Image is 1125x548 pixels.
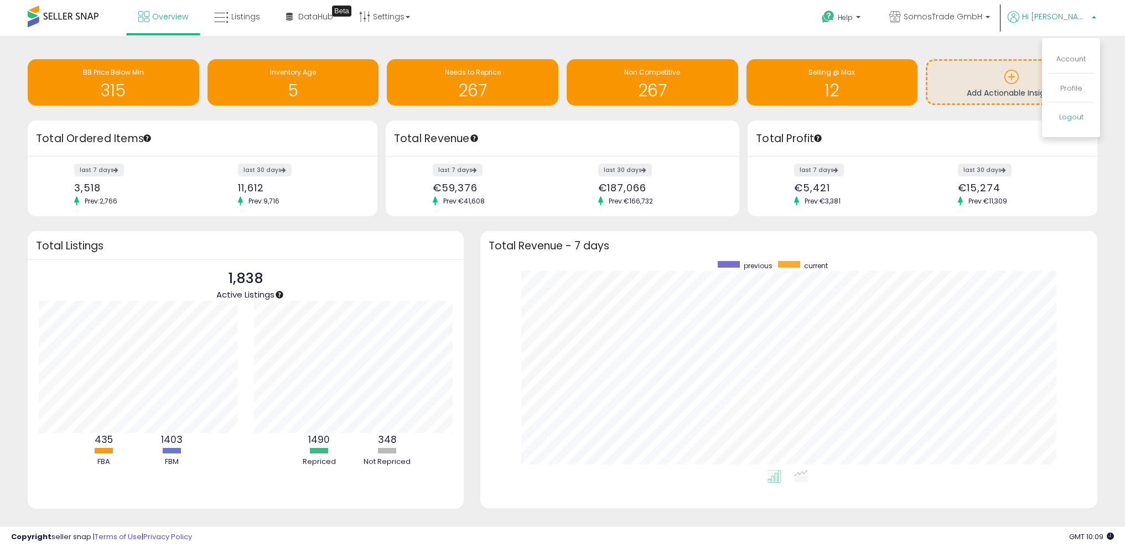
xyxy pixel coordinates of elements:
[28,59,199,106] a: BB Price Below Min 315
[1059,112,1083,122] a: Logout
[433,164,483,176] label: last 7 days
[794,182,914,194] div: €5,421
[1008,11,1096,36] a: Hi [PERSON_NAME]
[11,532,192,542] div: seller snap | |
[572,81,733,100] h1: 267
[927,61,1096,103] a: Add Actionable Insights
[161,433,183,446] b: 1403
[74,182,194,194] div: 3,518
[438,196,490,206] span: Prev: €41,608
[804,261,828,270] span: current
[1060,83,1082,93] a: Profile
[95,531,142,542] a: Terms of Use
[387,59,558,106] a: Needs to Reprice 267
[286,457,352,467] div: Repriced
[433,182,554,194] div: €59,376
[1056,54,1086,64] a: Account
[139,457,205,467] div: FBM
[36,242,455,250] h3: Total Listings
[598,182,720,194] div: €187,066
[95,433,113,446] b: 435
[746,59,918,106] a: Selling @ Max 12
[567,59,738,106] a: Non Competitive 267
[152,11,188,22] span: Overview
[213,81,374,100] h1: 5
[489,242,1089,250] h3: Total Revenue - 7 days
[143,531,192,542] a: Privacy Policy
[1022,11,1088,22] span: Hi [PERSON_NAME]
[142,133,152,143] div: Tooltip anchor
[624,67,680,77] span: Non Competitive
[298,11,333,22] span: DataHub
[216,268,274,289] p: 1,838
[1069,531,1114,542] span: 2025-09-9 10:09 GMT
[231,11,260,22] span: Listings
[603,196,659,206] span: Prev: €166,732
[744,261,773,270] span: previous
[36,131,369,147] h3: Total Ordered Items
[967,87,1057,98] span: Add Actionable Insights
[838,13,853,22] span: Help
[808,67,855,77] span: Selling @ Max
[238,164,292,176] label: last 30 days
[74,164,124,176] label: last 7 days
[79,196,123,206] span: Prev: 2,766
[33,81,194,100] h1: 315
[392,81,553,100] h1: 267
[270,67,316,77] span: Inventory Age
[83,67,144,77] span: BB Price Below Min
[469,133,479,143] div: Tooltip anchor
[794,164,844,176] label: last 7 days
[799,196,846,206] span: Prev: €3,381
[274,290,284,300] div: Tooltip anchor
[208,59,379,106] a: Inventory Age 5
[378,433,397,446] b: 348
[821,10,835,24] i: Get Help
[308,433,330,446] b: 1490
[394,131,731,147] h3: Total Revenue
[756,131,1089,147] h3: Total Profit
[354,457,421,467] div: Not Repriced
[598,164,652,176] label: last 30 days
[11,531,51,542] strong: Copyright
[445,67,501,77] span: Needs to Reprice
[813,133,823,143] div: Tooltip anchor
[216,289,274,300] span: Active Listings
[238,182,358,194] div: 11,612
[752,81,913,100] h1: 12
[243,196,285,206] span: Prev: 9,716
[958,164,1012,176] label: last 30 days
[71,457,137,467] div: FBA
[813,2,872,36] a: Help
[332,6,351,17] div: Tooltip anchor
[963,196,1013,206] span: Prev: €11,309
[958,182,1078,194] div: €15,274
[904,11,982,22] span: SomosTrade GmbH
